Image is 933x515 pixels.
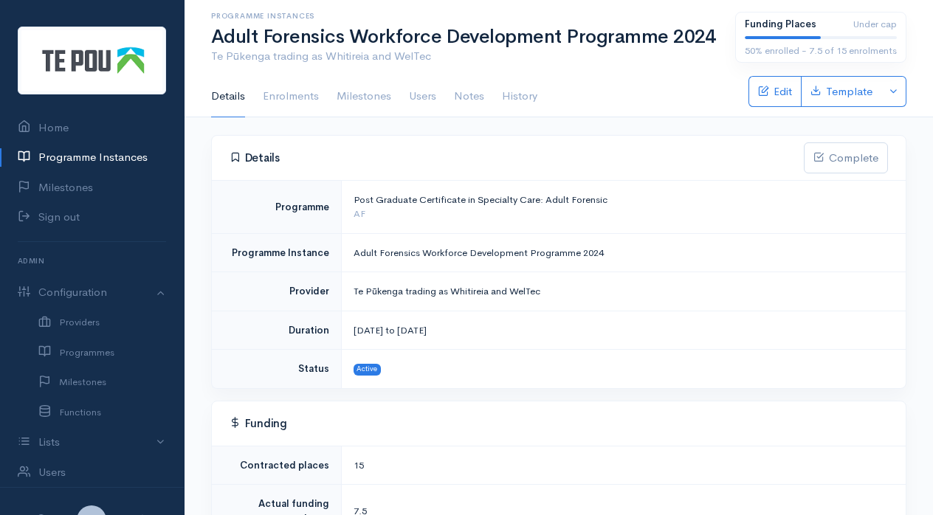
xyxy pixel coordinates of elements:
td: Duration [212,311,341,350]
td: Programme Instance [212,233,341,272]
td: Post Graduate Certificate in Specialty Care: Adult Forensic [341,180,906,233]
h6: Admin [18,251,166,271]
td: [DATE] to [DATE] [341,311,906,350]
b: Funding Places [745,18,816,30]
td: Provider [212,272,341,311]
div: AF [354,207,889,221]
a: Milestones [337,76,391,117]
a: Notes [454,76,484,117]
p: Te Pūkenga trading as Whitireia and WelTec [211,48,717,65]
a: Users [409,76,436,117]
a: Edit [748,76,801,107]
h1: Adult Forensics Workforce Development Programme 2024 [211,27,717,48]
button: Complete [804,142,888,173]
a: Enrolments [263,76,319,117]
div: Basic example [748,76,906,107]
span: Under cap [853,17,897,32]
td: Te Pūkenga trading as Whitireia and WelTec [341,272,906,311]
span: Active [354,364,382,376]
h4: Funding [230,417,888,430]
td: 15 [341,446,906,485]
h4: Details [230,151,804,165]
td: Adult Forensics Workforce Development Programme 2024 [341,233,906,272]
td: Programme [212,180,341,233]
a: History [502,76,537,117]
a: Template [801,76,881,107]
a: Details [211,76,245,117]
td: Status [212,350,341,388]
td: Contracted places [212,446,341,485]
div: 50% enrolled - 7.5 of 15 enrolments [745,44,897,58]
img: Te Pou [18,27,166,94]
h6: Programme Instances [211,12,717,20]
